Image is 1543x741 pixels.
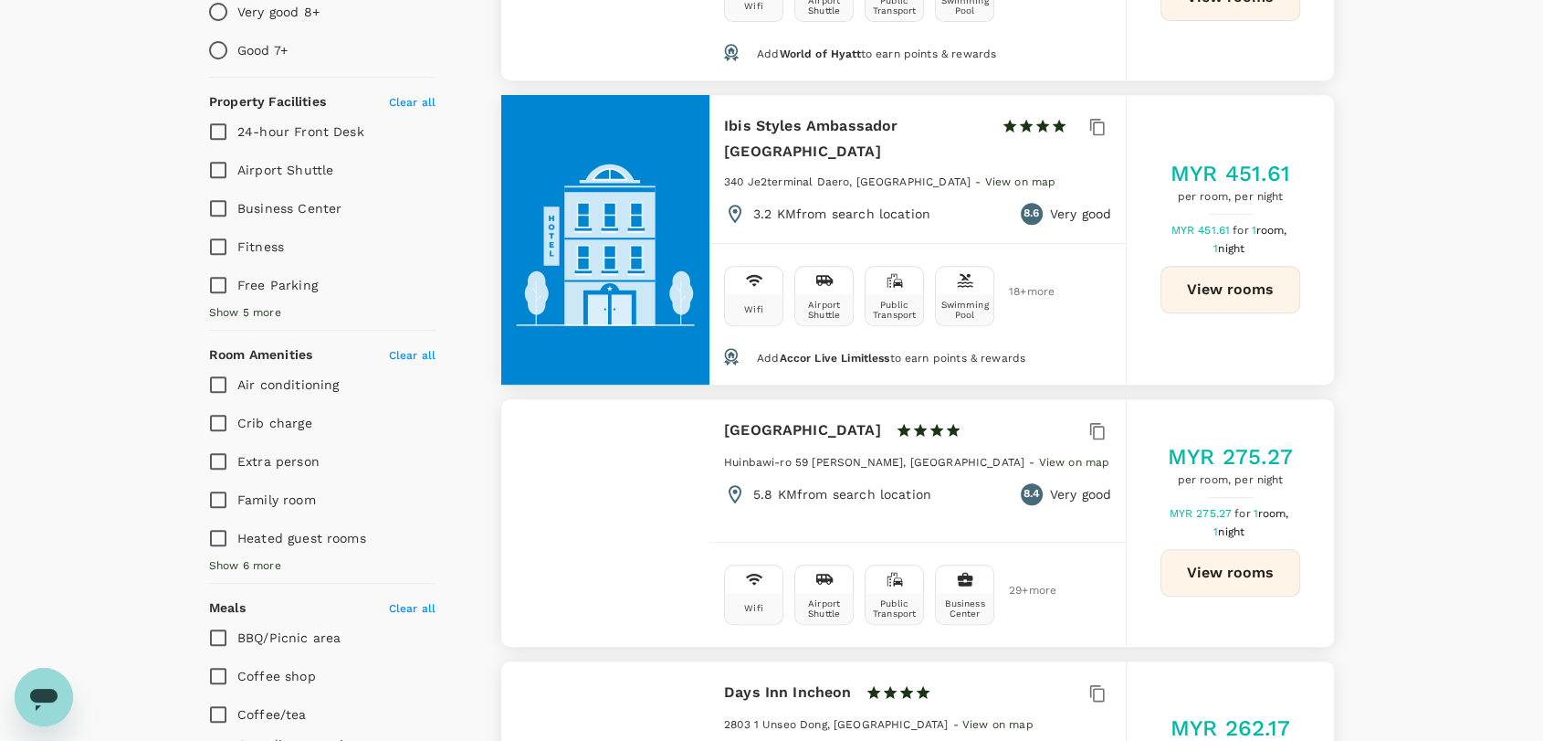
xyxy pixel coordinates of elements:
[237,416,312,430] span: Crib charge
[209,598,246,619] h6: Meals
[753,205,930,223] p: 3.2 KM from search location
[389,602,436,615] span: Clear all
[744,304,763,314] div: Wifi
[757,352,1025,365] span: Add to earn points & rewards
[1213,242,1247,255] span: 1
[1009,286,1036,298] span: 18 + more
[237,3,320,21] p: Very good 8+
[237,531,366,545] span: Heated guest rooms
[724,718,948,731] span: 2803 1 Unseo Dong, [GEOGRAPHIC_DATA]
[1050,485,1111,503] p: Very good
[1170,507,1235,520] span: MYR 275.27
[1256,224,1287,237] span: room,
[939,300,990,320] div: Swimming Pool
[962,716,1034,731] a: View on map
[237,630,341,645] span: BBQ/Picnic area
[237,124,364,139] span: 24-hour Front Desk
[1258,507,1289,520] span: room,
[744,603,763,613] div: Wifi
[1023,205,1039,223] span: 8.6
[237,41,288,59] p: Good 7+
[1213,525,1247,538] span: 1
[209,345,312,365] h6: Room Amenities
[744,1,763,11] div: Wifi
[984,175,1055,188] span: View on map
[1218,242,1244,255] span: night
[869,598,919,619] div: Public Transport
[15,668,73,726] iframe: Button to launch messaging window
[1233,224,1251,237] span: for
[975,175,984,188] span: -
[1218,525,1244,538] span: night
[1023,485,1039,503] span: 8.4
[757,48,996,60] span: Add to earn points & rewards
[779,48,860,60] span: World of Hyatt
[724,418,881,443] h6: [GEOGRAPHIC_DATA]
[1170,159,1291,188] h5: MYR 451.61
[1039,456,1110,469] span: View on map
[1168,471,1294,490] span: per room, per night
[724,456,1024,469] span: Huinbawi-ro 59 [PERSON_NAME], [GEOGRAPHIC_DATA]
[237,669,316,683] span: Coffee shop
[389,349,436,362] span: Clear all
[209,92,326,112] h6: Property Facilities
[237,377,339,392] span: Air conditioning
[1171,224,1233,237] span: MYR 451.61
[237,707,307,722] span: Coffee/tea
[753,485,931,503] p: 5.8 KM from search location
[869,300,919,320] div: Public Transport
[209,304,281,323] span: Show 5 more
[209,557,281,576] span: Show 6 more
[724,175,971,188] span: 340 Je2terminal Daero, [GEOGRAPHIC_DATA]
[953,718,962,731] span: -
[1168,442,1294,471] h5: MYR 275.27
[237,492,316,507] span: Family room
[724,680,851,705] h6: Days Inn Incheon
[984,174,1055,188] a: View on map
[1160,266,1300,313] button: View rooms
[1039,454,1110,469] a: View on map
[1050,205,1111,223] p: Very good
[1234,507,1253,520] span: for
[237,278,318,292] span: Free Parking
[799,598,849,619] div: Airport Shuttle
[237,163,333,177] span: Airport Shuttle
[237,454,320,469] span: Extra person
[1254,507,1292,520] span: 1
[1009,585,1036,597] span: 29 + more
[237,201,341,216] span: Business Center
[799,300,849,320] div: Airport Shuttle
[779,352,889,365] span: Accor Live Limitless
[1170,188,1291,206] span: per room, per night
[389,96,436,109] span: Clear all
[962,718,1034,731] span: View on map
[724,113,987,164] h6: Ibis Styles Ambassador [GEOGRAPHIC_DATA]
[1029,456,1038,469] span: -
[939,598,990,619] div: Business Center
[1160,549,1300,597] button: View rooms
[1252,224,1290,237] span: 1
[237,239,284,254] span: Fitness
